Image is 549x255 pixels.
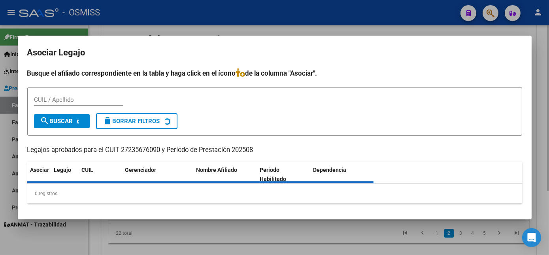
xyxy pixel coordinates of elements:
[27,45,522,60] h2: Asociar Legajo
[196,167,238,173] span: Nombre Afiliado
[27,184,522,204] div: 0 registros
[40,118,73,125] span: Buscar
[260,167,286,182] span: Periodo Habilitado
[34,114,90,128] button: Buscar
[103,118,160,125] span: Borrar Filtros
[27,162,51,188] datatable-header-cell: Asociar
[82,167,94,173] span: CUIL
[310,162,374,188] datatable-header-cell: Dependencia
[313,167,346,173] span: Dependencia
[30,167,49,173] span: Asociar
[257,162,310,188] datatable-header-cell: Periodo Habilitado
[40,116,50,126] mat-icon: search
[54,167,72,173] span: Legajo
[193,162,257,188] datatable-header-cell: Nombre Afiliado
[27,145,522,155] p: Legajos aprobados para el CUIT 27235676090 y Período de Prestación 202508
[122,162,193,188] datatable-header-cell: Gerenciador
[522,228,541,247] div: Open Intercom Messenger
[125,167,157,173] span: Gerenciador
[96,113,177,129] button: Borrar Filtros
[103,116,113,126] mat-icon: delete
[51,162,79,188] datatable-header-cell: Legajo
[79,162,122,188] datatable-header-cell: CUIL
[27,68,522,78] h4: Busque el afiliado correspondiente en la tabla y haga click en el ícono de la columna "Asociar".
